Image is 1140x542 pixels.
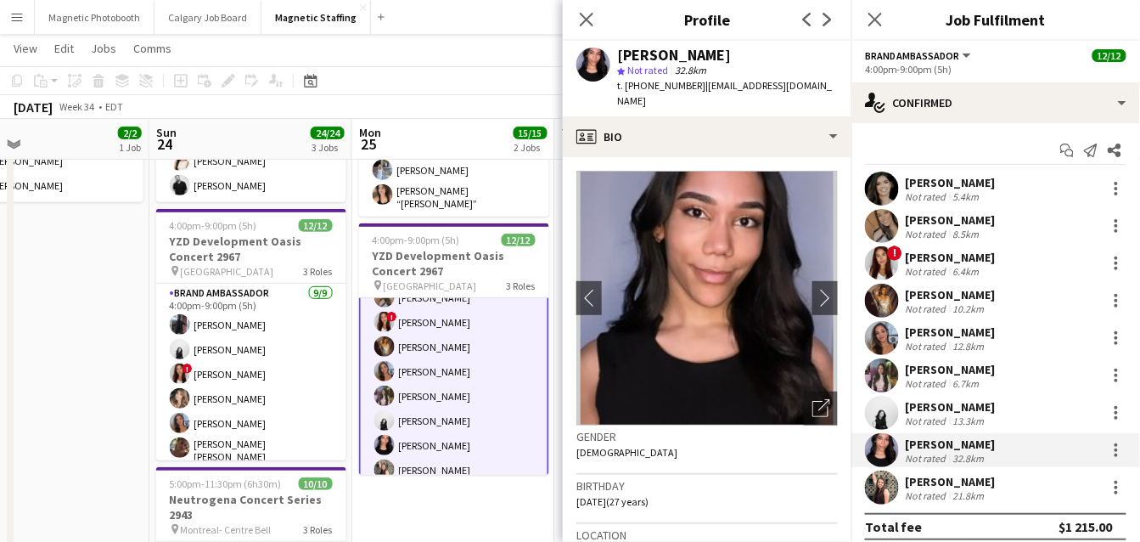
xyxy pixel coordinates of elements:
[507,279,536,292] span: 3 Roles
[906,399,996,415] div: [PERSON_NAME]
[865,49,974,62] button: Brand Ambassador
[906,190,950,203] div: Not rated
[906,362,996,377] div: [PERSON_NAME]
[950,489,988,502] div: 21.8km
[14,41,37,56] span: View
[906,287,996,302] div: [PERSON_NAME]
[359,230,549,488] app-card-role: Brand Ambassador9/94:00pm-9:00pm (5h)[PERSON_NAME][PERSON_NAME]![PERSON_NAME][PERSON_NAME][PERSON...
[181,265,274,278] span: [GEOGRAPHIC_DATA]
[91,41,116,56] span: Jobs
[906,489,950,502] div: Not rated
[373,234,460,246] span: 4:00pm-9:00pm (5h)
[7,37,44,59] a: View
[627,64,668,76] span: Not rated
[154,134,177,154] span: 24
[906,250,996,265] div: [PERSON_NAME]
[359,125,381,140] span: Mon
[299,219,333,232] span: 12/12
[170,219,257,232] span: 4:00pm-9:00pm (5h)
[906,265,950,278] div: Not rated
[359,104,549,217] app-card-role: Brand Ambassador3/33:30pm-8:30pm (5h)[PERSON_NAME][PERSON_NAME][PERSON_NAME] “[PERSON_NAME]” [PER...
[156,234,346,264] h3: YZD Development Oasis Concert 2967
[156,492,346,522] h3: Neutrogena Concert Series 2943
[154,1,261,34] button: Calgary Job Board
[54,41,74,56] span: Edit
[384,279,477,292] span: [GEOGRAPHIC_DATA]
[950,340,988,353] div: 12.8km
[865,63,1126,76] div: 4:00pm-9:00pm (5h)
[1092,49,1126,62] span: 12/12
[304,523,333,536] span: 3 Roles
[851,82,1140,123] div: Confirmed
[576,429,838,444] h3: Gender
[357,134,381,154] span: 25
[156,209,346,460] app-job-card: 4:00pm-9:00pm (5h)12/12YZD Development Oasis Concert 2967 [GEOGRAPHIC_DATA]3 RolesBrand Ambassado...
[261,1,371,34] button: Magnetic Staffing
[906,452,950,465] div: Not rated
[576,171,838,426] img: Crew avatar or photo
[14,99,53,116] div: [DATE]
[359,223,549,475] app-job-card: 4:00pm-9:00pm (5h)12/12YZD Development Oasis Concert 2967 [GEOGRAPHIC_DATA]3 RolesBrand Ambassado...
[906,377,950,390] div: Not rated
[502,234,536,246] span: 12/12
[906,474,996,489] div: [PERSON_NAME]
[865,518,923,535] div: Total fee
[118,127,142,139] span: 2/2
[563,8,851,31] h3: Profile
[126,37,178,59] a: Comms
[514,127,548,139] span: 15/15
[156,120,346,202] app-card-role: Brand Ambassador2/27:00am-5:00pm (10h)[PERSON_NAME][PERSON_NAME]
[950,190,983,203] div: 5.4km
[387,312,397,322] span: !
[181,523,272,536] span: Montreal- Centre Bell
[170,477,282,490] span: 5:00pm-11:30pm (6h30m)
[906,228,950,240] div: Not rated
[950,228,983,240] div: 8.5km
[562,125,581,140] span: Tue
[576,495,649,508] span: [DATE] (27 years)
[950,265,983,278] div: 6.4km
[304,265,333,278] span: 3 Roles
[617,79,705,92] span: t. [PHONE_NUMBER]
[119,141,141,154] div: 1 Job
[56,100,98,113] span: Week 34
[514,141,547,154] div: 2 Jobs
[559,134,581,154] span: 26
[906,302,950,315] div: Not rated
[576,446,677,459] span: [DEMOGRAPHIC_DATA]
[950,415,988,427] div: 13.3km
[851,8,1140,31] h3: Job Fulfilment
[906,175,996,190] div: [PERSON_NAME]
[906,212,996,228] div: [PERSON_NAME]
[906,415,950,427] div: Not rated
[576,478,838,494] h3: Birthday
[906,437,996,452] div: [PERSON_NAME]
[887,246,902,261] span: !
[950,377,983,390] div: 6.7km
[804,392,838,426] div: Open photos pop-in
[906,325,996,340] div: [PERSON_NAME]
[950,302,988,315] div: 10.2km
[312,141,344,154] div: 3 Jobs
[563,116,851,157] div: Bio
[671,64,710,76] span: 32.8km
[299,477,333,490] span: 10/10
[906,340,950,353] div: Not rated
[35,1,154,34] button: Magnetic Photobooth
[48,37,81,59] a: Edit
[865,49,960,62] span: Brand Ambassador
[156,125,177,140] span: Sun
[359,248,549,279] h3: YZD Development Oasis Concert 2967
[1059,518,1113,535] div: $1 215.00
[617,48,731,63] div: [PERSON_NAME]
[105,100,123,113] div: EDT
[311,127,345,139] span: 24/24
[617,79,832,107] span: | [EMAIL_ADDRESS][DOMAIN_NAME]
[950,452,988,465] div: 32.8km
[84,37,123,59] a: Jobs
[183,364,193,374] span: !
[133,41,171,56] span: Comms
